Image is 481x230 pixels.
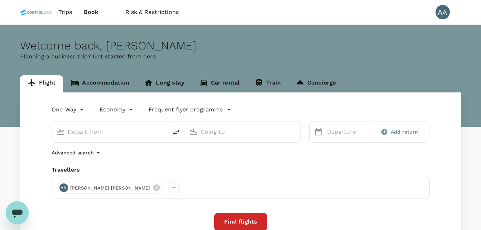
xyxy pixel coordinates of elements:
[6,201,29,224] iframe: Button to launch messaging window
[137,75,192,92] a: Long stay
[192,75,247,92] a: Car rental
[168,124,185,141] button: delete
[295,131,297,132] button: Open
[52,104,85,115] div: One-Way
[52,166,430,174] div: Travellers
[20,39,461,52] div: Welcome back , [PERSON_NAME] .
[20,75,63,92] a: Flight
[58,8,72,16] span: Trips
[163,131,164,132] button: Open
[63,75,137,92] a: Accommodation
[100,104,134,115] div: Economy
[20,52,461,61] p: Planning a business trip? Get started from here.
[84,8,99,16] span: Book
[125,8,179,16] span: Risk & Restrictions
[20,4,53,20] img: Control Union Malaysia Sdn. Bhd.
[288,75,343,92] a: Concierge
[436,5,450,19] div: AA
[52,149,94,156] p: Advanced search
[66,185,155,192] span: [PERSON_NAME] [PERSON_NAME]
[201,126,285,137] input: Going to
[58,182,163,193] div: AA[PERSON_NAME] [PERSON_NAME]
[247,75,288,92] a: Train
[149,105,231,114] button: Frequent flyer programme
[391,128,418,136] span: Add return
[59,183,68,192] div: AA
[327,128,369,136] p: Departure
[68,126,153,137] input: Depart from
[52,148,102,157] button: Advanced search
[149,105,223,114] p: Frequent flyer programme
